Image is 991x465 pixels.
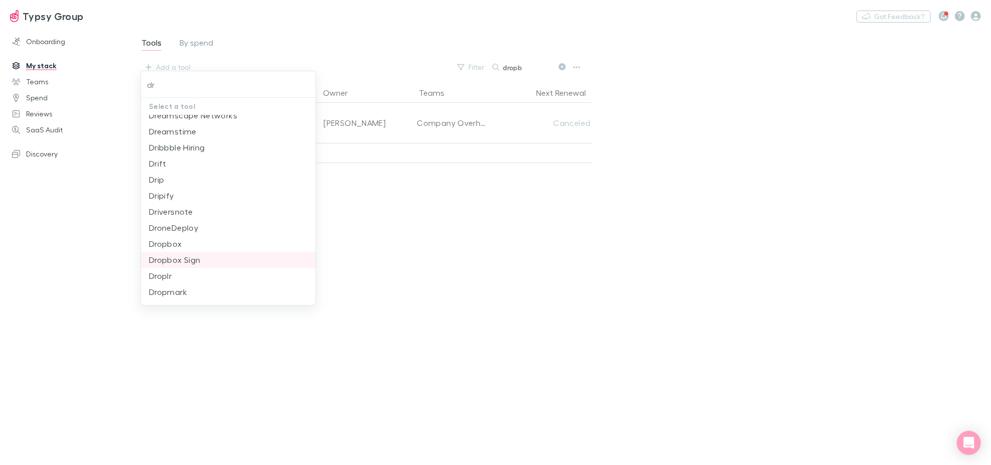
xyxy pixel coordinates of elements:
[141,139,315,156] li: Dribbble Hiring
[141,123,315,139] li: Dreamstime
[141,220,315,236] li: DroneDeploy
[141,98,315,115] p: Select a tool
[141,156,315,172] li: Drift
[141,172,315,188] li: Drip
[141,236,315,252] li: Dropbox
[141,252,315,268] li: Dropbox Sign
[141,107,315,123] li: Dreamscape Networks
[141,284,315,300] li: Dropmark
[957,431,981,455] div: Open Intercom Messenger
[141,268,315,284] li: Droplr
[141,188,315,204] li: Dripify
[141,204,315,220] li: Driversnote
[141,300,315,316] li: Google Drive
